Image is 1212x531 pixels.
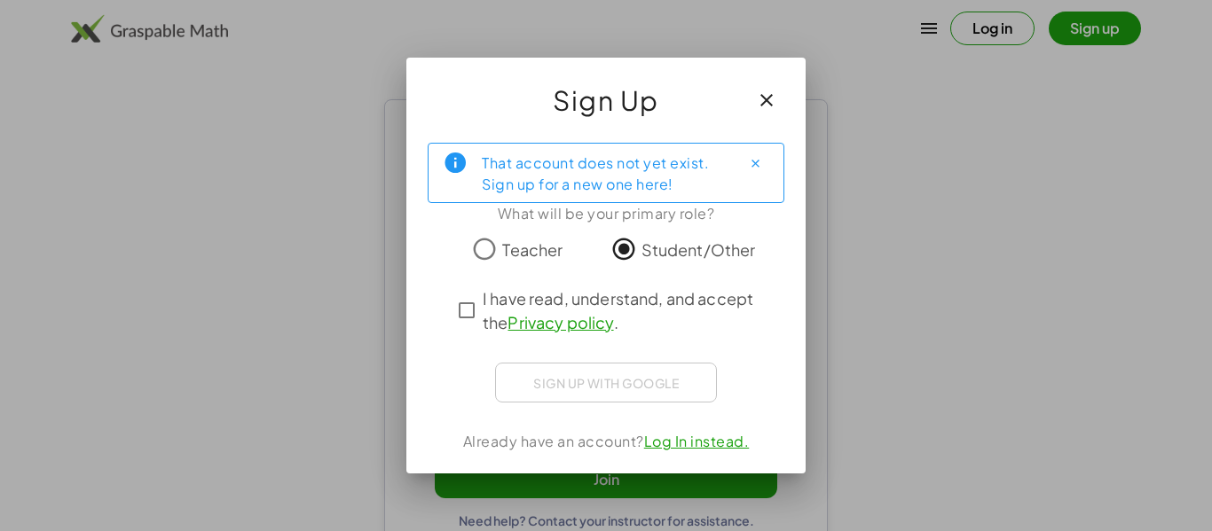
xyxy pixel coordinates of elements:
a: Log In instead. [644,432,750,450]
div: Already have an account? [428,431,784,452]
span: I have read, understand, and accept the . [483,286,761,334]
div: That account does not yet exist. Sign up for a new one here! [482,151,727,195]
span: Sign Up [553,79,659,121]
span: Teacher [502,238,563,262]
a: Privacy policy [508,312,613,332]
button: Close [741,149,769,177]
div: What will be your primary role? [428,203,784,224]
span: Student/Other [641,238,756,262]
